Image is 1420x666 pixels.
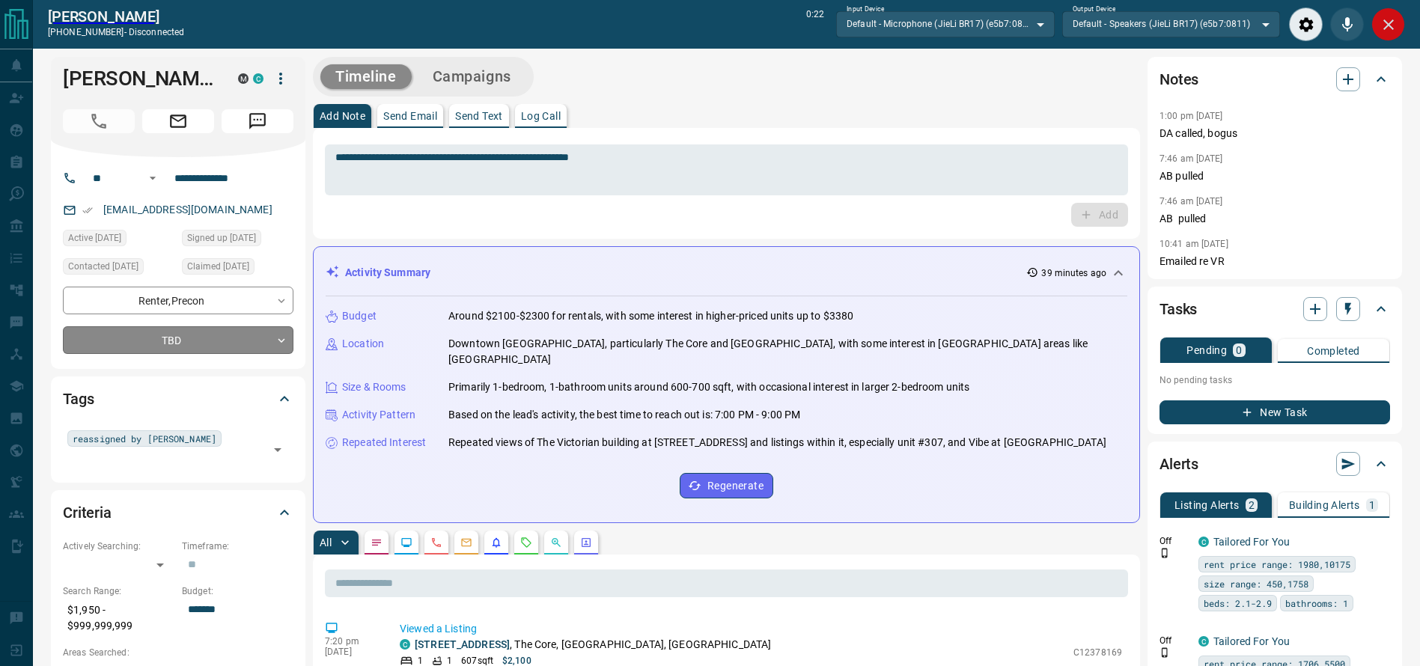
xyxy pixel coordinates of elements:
span: Claimed [DATE] [187,259,249,274]
p: Send Email [383,111,437,121]
p: Location [342,336,384,352]
div: Notes [1160,61,1390,97]
svg: Emails [460,537,472,549]
svg: Email Verified [82,205,93,216]
div: condos.ca [253,73,263,84]
p: Log Call [521,111,561,121]
label: Input Device [847,4,885,14]
svg: Agent Actions [580,537,592,549]
p: Repeated views of The Victorian building at [STREET_ADDRESS] and listings within it, especially u... [448,435,1106,450]
p: Listing Alerts [1174,500,1240,510]
svg: Requests [520,537,532,549]
p: Size & Rooms [342,379,406,395]
svg: Push Notification Only [1160,548,1170,558]
p: $1,950 - $999,999,999 [63,598,174,638]
div: Renter , Precon [63,287,293,314]
p: DA called, bogus [1160,126,1390,141]
div: condos.ca [1198,636,1209,647]
h2: Tags [63,387,94,411]
p: Viewed a Listing [400,621,1122,637]
span: beds: 2.1-2.9 [1204,596,1272,611]
p: 0 [1236,345,1242,355]
p: Off [1160,534,1189,548]
div: Tags [63,381,293,417]
p: Actively Searching: [63,540,174,553]
p: Completed [1307,346,1360,356]
p: 7:46 am [DATE] [1160,153,1223,164]
textarea: To enrich screen reader interactions, please activate Accessibility in Grammarly extension settings [335,151,1118,189]
div: Default - Microphone (JieLi BR17) (e5b7:0811) [836,11,1054,37]
button: Timeline [320,64,412,89]
p: Pending [1186,345,1227,355]
div: condos.ca [1198,537,1209,547]
svg: Calls [430,537,442,549]
div: mrloft.ca [238,73,249,84]
span: Signed up [DATE] [187,230,256,245]
p: Downtown [GEOGRAPHIC_DATA], particularly The Core and [GEOGRAPHIC_DATA], with some interest in [G... [448,336,1127,367]
button: Open [267,439,288,460]
p: No pending tasks [1160,369,1390,391]
div: Close [1371,7,1405,41]
a: [PERSON_NAME] [48,7,184,25]
span: bathrooms: 1 [1285,596,1348,611]
svg: Listing Alerts [490,537,502,549]
p: , The Core, [GEOGRAPHIC_DATA], [GEOGRAPHIC_DATA] [415,637,771,653]
svg: Push Notification Only [1160,647,1170,658]
div: Alerts [1160,446,1390,482]
h1: [PERSON_NAME] [63,67,216,91]
p: Around $2100-$2300 for rentals, with some interest in higher-priced units up to $3380 [448,308,853,324]
p: Repeated Interest [342,435,426,450]
span: Contacted [DATE] [68,259,138,274]
button: New Task [1160,400,1390,424]
p: Off [1160,634,1189,647]
p: All [320,537,332,548]
a: Tailored For You [1213,635,1290,647]
button: Open [144,169,162,187]
p: 0:22 [806,7,824,41]
div: Tue Sep 09 2025 [63,258,174,279]
svg: Opportunities [550,537,562,549]
p: Add Note [320,111,365,121]
p: Timeframe: [182,540,293,553]
span: Email [142,109,214,133]
p: Based on the lead's activity, the best time to reach out is: 7:00 PM - 9:00 PM [448,407,800,423]
span: rent price range: 1980,10175 [1204,557,1350,572]
p: Send Text [455,111,503,121]
p: [DATE] [325,647,377,657]
p: Areas Searched: [63,646,293,659]
div: Default - Speakers (JieLi BR17) (e5b7:0811) [1062,11,1280,37]
div: Wed Jul 20 2016 [182,230,293,251]
div: TBD [63,326,293,354]
p: 1 [1369,500,1375,510]
div: Mute [1330,7,1364,41]
p: 7:46 am [DATE] [1160,196,1223,207]
div: Audio Settings [1289,7,1323,41]
p: Emailed re VR [1160,254,1390,269]
button: Regenerate [680,473,773,498]
button: Campaigns [418,64,526,89]
span: reassigned by [PERSON_NAME] [73,431,216,446]
div: Criteria [63,495,293,531]
h2: Criteria [63,501,112,525]
p: Building Alerts [1289,500,1360,510]
span: Active [DATE] [68,230,121,245]
span: Message [222,109,293,133]
p: [PHONE_NUMBER] - [48,25,184,39]
span: disconnected [129,27,184,37]
p: 1:00 pm [DATE] [1160,111,1223,121]
p: 7:20 pm [325,636,377,647]
p: C12378169 [1073,646,1122,659]
p: 2 [1249,500,1255,510]
p: Budget [342,308,377,324]
h2: Notes [1160,67,1198,91]
p: 39 minutes ago [1041,266,1106,280]
div: Tasks [1160,291,1390,327]
svg: Notes [371,537,383,549]
div: Wed Sep 10 2025 [63,230,174,251]
p: AB pulled [1160,168,1390,184]
p: Search Range: [63,584,174,598]
svg: Lead Browsing Activity [400,537,412,549]
p: 10:41 am [DATE] [1160,239,1228,249]
p: Budget: [182,584,293,598]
